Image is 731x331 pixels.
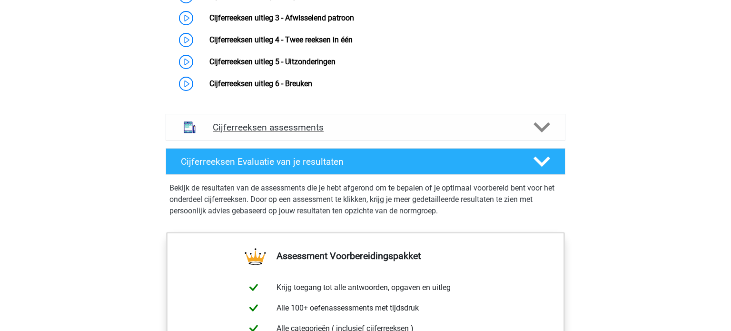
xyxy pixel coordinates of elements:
a: Cijferreeksen uitleg 3 - Afwisselend patroon [209,13,354,22]
a: Cijferreeksen uitleg 5 - Uitzonderingen [209,57,336,66]
h4: Cijferreeksen Evaluatie van je resultaten [181,156,518,167]
a: Cijferreeksen uitleg 4 - Twee reeksen in één [209,35,353,44]
img: cijferreeksen assessments [178,115,202,140]
a: Cijferreeksen Evaluatie van je resultaten [162,148,569,175]
p: Bekijk de resultaten van de assessments die je hebt afgerond om te bepalen of je optimaal voorber... [169,182,562,217]
a: Cijferreeksen uitleg 6 - Breuken [209,79,312,88]
h4: Cijferreeksen assessments [213,122,518,133]
a: assessments Cijferreeksen assessments [162,114,569,140]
